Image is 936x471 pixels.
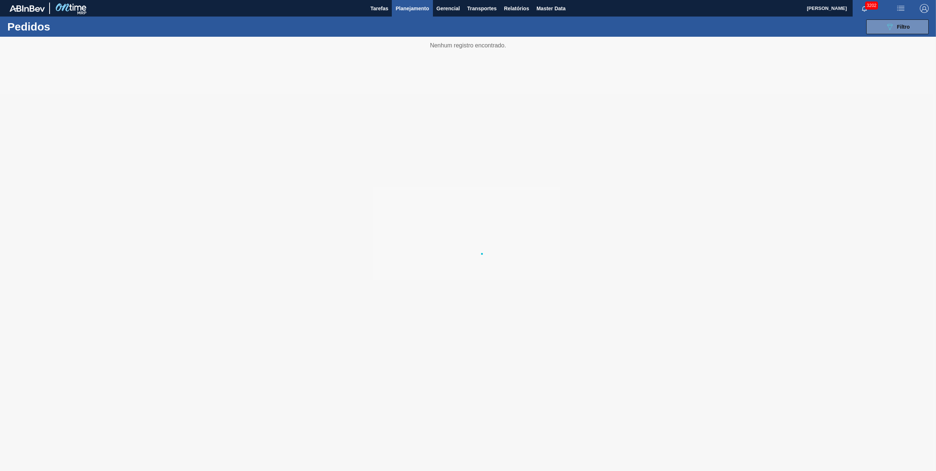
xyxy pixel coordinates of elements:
[865,1,878,10] span: 3202
[866,19,929,34] button: Filtro
[896,4,905,13] img: userActions
[437,4,460,13] span: Gerencial
[897,24,910,30] span: Filtro
[536,4,565,13] span: Master Data
[920,4,929,13] img: Logout
[395,4,429,13] span: Planejamento
[467,4,496,13] span: Transportes
[504,4,529,13] span: Relatórios
[7,22,122,31] h1: Pedidos
[10,5,45,12] img: TNhmsLtSVTkK8tSr43FrP2fwEKptu5GPRR3wAAAABJRU5ErkJggg==
[371,4,389,13] span: Tarefas
[853,3,876,14] button: Notificações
